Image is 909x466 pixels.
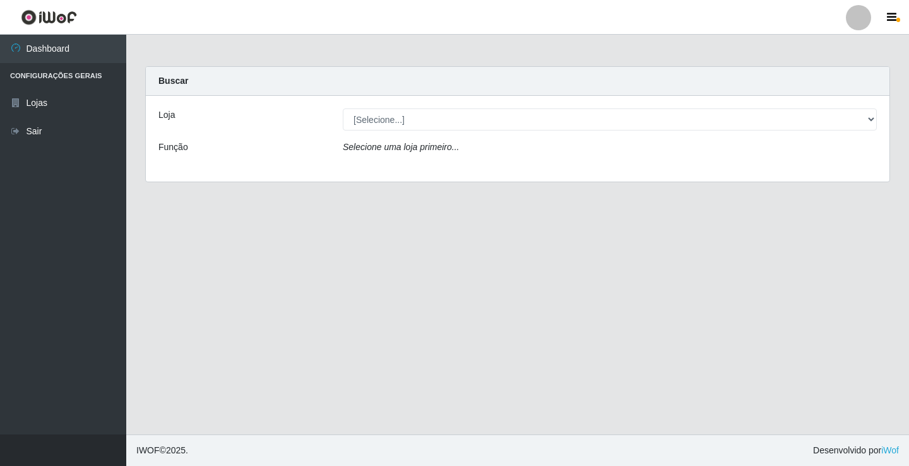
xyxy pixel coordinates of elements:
i: Selecione uma loja primeiro... [343,142,459,152]
img: CoreUI Logo [21,9,77,25]
label: Loja [158,108,175,122]
span: © 2025 . [136,444,188,457]
a: iWof [881,445,899,455]
strong: Buscar [158,76,188,86]
span: IWOF [136,445,160,455]
span: Desenvolvido por [813,444,899,457]
label: Função [158,141,188,154]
